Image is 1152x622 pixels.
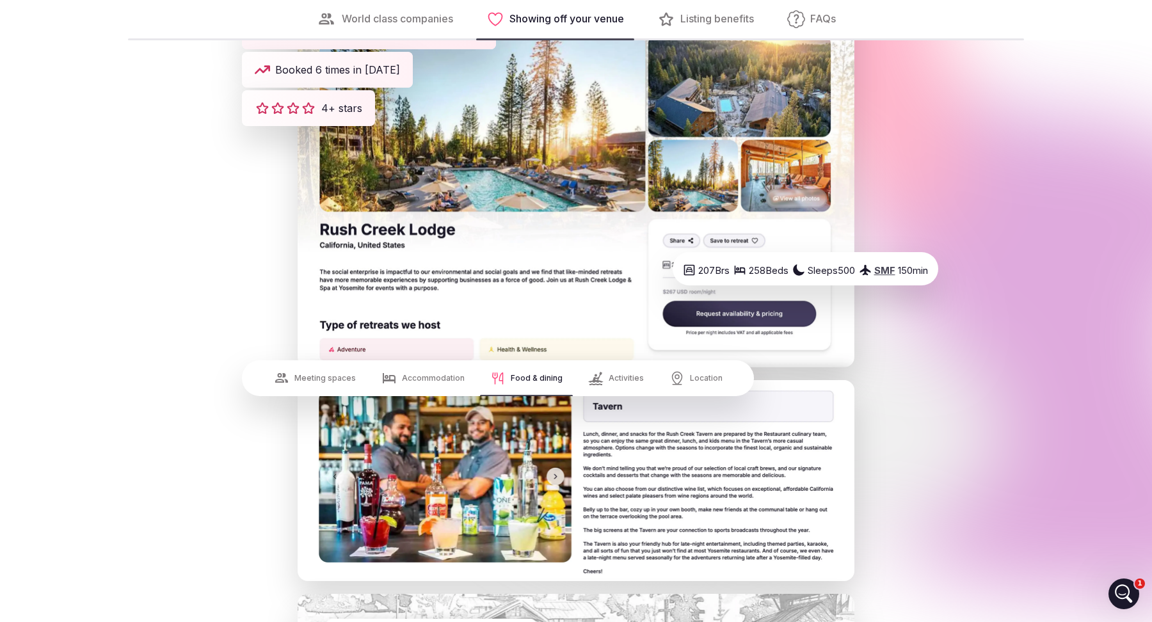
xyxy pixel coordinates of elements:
span: 150 min [898,264,928,277]
span: 1 [1135,578,1145,589]
span: Meeting spaces [294,373,356,384]
span: Location [690,373,723,384]
img: example venue detail page for a retreat accommodation [298,380,854,581]
a: SMF [874,264,895,276]
div: Booked 6 times in [DATE] [242,52,413,88]
span: Accommodation [402,373,465,384]
span: Food & dining [511,373,563,384]
span: 4+ stars [321,100,362,116]
iframe: Intercom live chat [1108,578,1139,609]
span: FAQs [810,12,836,26]
span: World class companies [342,12,453,26]
span: 207 Brs [698,264,730,277]
span: Sleeps 500 [808,264,855,277]
span: Activities [609,373,644,384]
span: Showing off your venue [509,12,624,26]
span: 258 Beds [749,264,788,277]
span: Listing benefits [680,12,754,26]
